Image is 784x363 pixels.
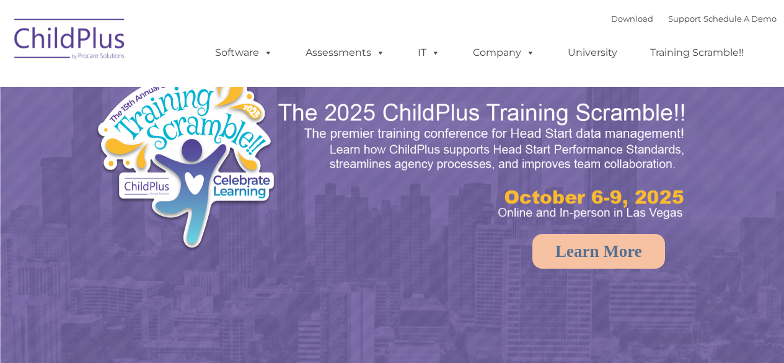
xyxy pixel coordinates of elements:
[293,40,397,65] a: Assessments
[638,40,756,65] a: Training Scramble!!
[703,14,777,24] a: Schedule A Demo
[532,234,665,269] a: Learn More
[460,40,547,65] a: Company
[611,14,777,24] font: |
[668,14,701,24] a: Support
[8,10,132,72] img: ChildPlus by Procare Solutions
[555,40,630,65] a: University
[611,14,653,24] a: Download
[203,40,285,65] a: Software
[405,40,452,65] a: IT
